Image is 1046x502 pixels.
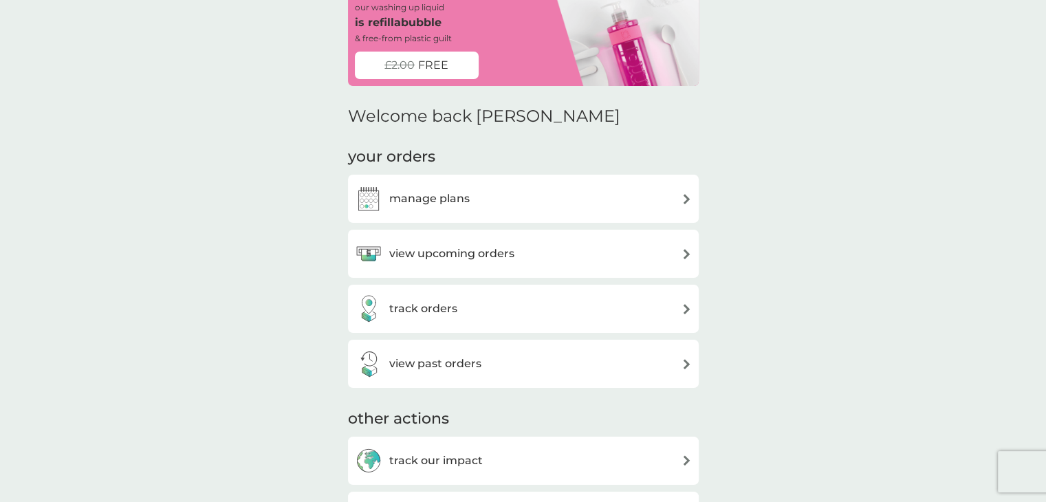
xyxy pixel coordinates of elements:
img: arrow right [682,455,692,466]
p: & free-from plastic guilt [355,32,452,45]
img: arrow right [682,359,692,369]
img: arrow right [682,194,692,204]
h3: manage plans [389,190,470,208]
img: arrow right [682,304,692,314]
h3: track our impact [389,452,483,470]
h3: view upcoming orders [389,245,514,263]
h3: your orders [348,146,435,168]
h3: other actions [348,408,449,430]
p: our washing up liquid [355,1,444,14]
span: FREE [418,56,448,74]
p: is refillabubble [355,14,442,32]
h3: view past orders [389,355,481,373]
h3: track orders [389,300,457,318]
span: £2.00 [384,56,415,74]
h2: Welcome back [PERSON_NAME] [348,107,620,127]
img: arrow right [682,249,692,259]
